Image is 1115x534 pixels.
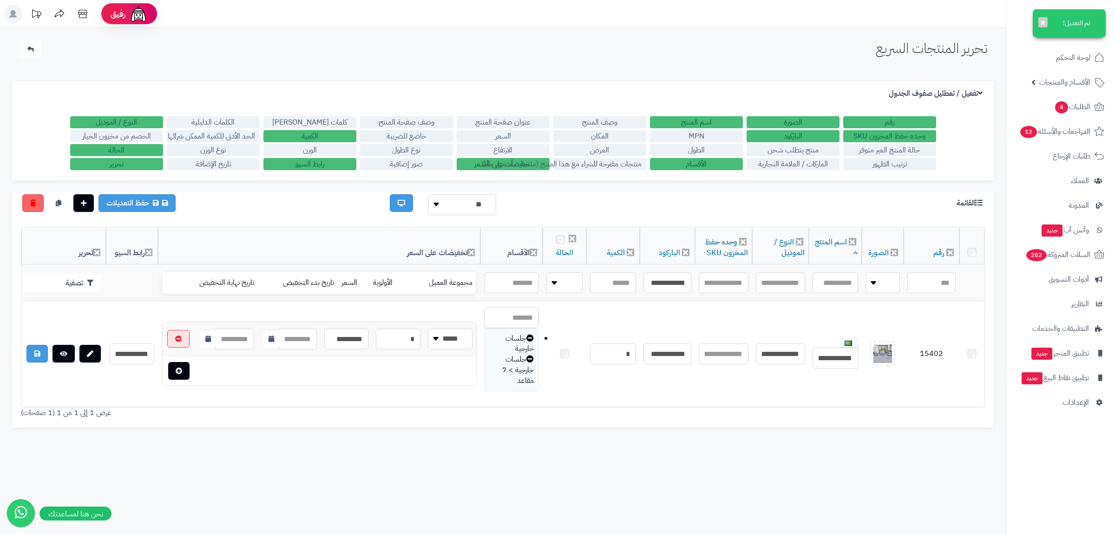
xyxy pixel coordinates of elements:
[553,158,646,170] label: منتجات مقترحة للشراء مع هذا المنتج (منتجات تُشترى معًا)
[607,247,625,258] a: الكمية
[263,158,356,170] label: رابط السيو
[1033,9,1106,37] div: تم التعديل!
[360,130,453,142] label: خاضع للضريبة
[338,272,369,294] td: السعر
[1012,219,1109,241] a: وآتس آبجديد
[158,228,480,265] th: تخفيضات على السعر
[1012,268,1109,290] a: أدوات التسويق
[650,116,743,128] label: اسم المنتج
[1032,322,1089,335] span: التطبيقات والخدمات
[747,130,840,142] label: الباركود
[705,237,748,258] a: وحده حفظ المخزون SKU
[258,272,338,294] td: تاريخ بدء التخفيض
[1055,101,1068,113] span: 4
[1063,396,1089,409] span: الإعدادات
[1019,125,1090,138] span: المراجعات والأسئلة
[650,158,743,170] label: الأقسام
[106,228,158,265] th: رابط السيو
[70,158,163,170] label: تحرير
[1012,96,1109,118] a: الطلبات4
[360,158,453,170] label: صور إضافية
[167,144,260,156] label: نوع الوزن
[1054,100,1090,113] span: الطلبات
[1039,76,1090,89] span: الأقسام والمنتجات
[1030,347,1089,360] span: تطبيق المتجر
[172,272,257,294] td: تاريخ نهاية التخفيض
[457,158,550,170] label: تخفيضات على السعر
[1022,372,1043,384] span: جديد
[1053,150,1090,163] span: طلبات الإرجاع
[1071,174,1089,187] span: العملاء
[360,144,453,156] label: نوع الطول
[129,5,148,23] img: ai-face.png
[1041,224,1089,237] span: وآتس آب
[650,144,743,156] label: الطول
[167,116,260,128] label: الكلمات الدليلية
[263,144,356,156] label: الوزن
[111,8,125,20] span: رفيق
[24,274,101,292] button: تصفية
[1012,293,1109,315] a: التقارير
[1012,145,1109,167] a: طلبات الإرجاع
[1012,170,1109,192] a: العملاء
[25,5,48,26] a: تحديثات المنصة
[553,144,646,156] label: العرض
[70,144,163,156] label: الحالة
[167,158,260,170] label: تاريخ الإضافة
[369,272,406,294] td: الأولوية
[1012,391,1109,414] a: الإعدادات
[480,228,543,265] th: الأقسام
[489,333,534,355] div: جلسات خارجية
[774,237,805,258] a: النوع / الموديل
[815,237,858,258] a: اسم المنتج
[933,247,944,258] a: رقم
[21,228,106,265] th: تحرير
[1038,17,1048,27] button: ×
[360,116,453,128] label: وصف صفحة المنتج
[650,130,743,142] label: MPN
[457,130,550,142] label: السعر
[553,130,646,142] label: المكان
[747,158,840,170] label: الماركات / العلامة التجارية
[904,302,959,407] td: 15402
[1031,348,1052,360] span: جديد
[70,116,163,128] label: النوع / الموديل
[1026,249,1047,261] span: 262
[747,144,840,156] label: منتج يتطلب شحن
[263,130,356,142] label: الكمية
[843,158,936,170] label: ترتيب الظهور
[957,199,985,208] h3: القائمة
[659,247,680,258] a: الباركود
[1012,342,1109,364] a: تطبيق المتجرجديد
[553,116,646,128] label: وصف المنتج
[845,341,852,346] img: العربية
[1049,273,1089,286] span: أدوات التسويق
[1012,194,1109,217] a: المدونة
[556,247,573,258] a: الحالة
[843,144,936,156] label: حالة المنتج الغير متوفر
[843,116,936,128] label: رقم
[1042,224,1063,237] span: جديد
[70,130,163,142] label: الخصم من مخزون الخيار
[1056,51,1090,64] span: لوحة التحكم
[843,130,936,142] label: وحده حفظ المخزون SKU
[889,89,985,98] h3: تفعيل / تعطليل صفوف الجدول
[1071,297,1089,310] span: التقارير
[868,247,889,258] a: الصورة
[1012,120,1109,143] a: المراجعات والأسئلة12
[14,408,503,418] div: عرض 1 إلى 1 من 1 (1 صفحات)
[457,116,550,128] label: عنوان صفحة المنتج
[1012,367,1109,389] a: تطبيق نقاط البيعجديد
[1012,46,1109,69] a: لوحة التحكم
[1012,244,1109,266] a: السلات المتروكة262
[876,40,987,56] h1: تحرير المنتجات السريع
[1069,199,1089,212] span: المدونة
[167,130,260,142] label: الحد الأدنى للكمية الممكن شرائها
[1012,317,1109,340] a: التطبيقات والخدمات
[263,116,356,128] label: كلمات [PERSON_NAME]
[407,272,477,294] td: مجموعة العميل
[747,116,840,128] label: الصورة
[1025,248,1090,261] span: السلات المتروكة
[1021,371,1089,384] span: تطبيق نقاط البيع
[457,144,550,156] label: الارتفاع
